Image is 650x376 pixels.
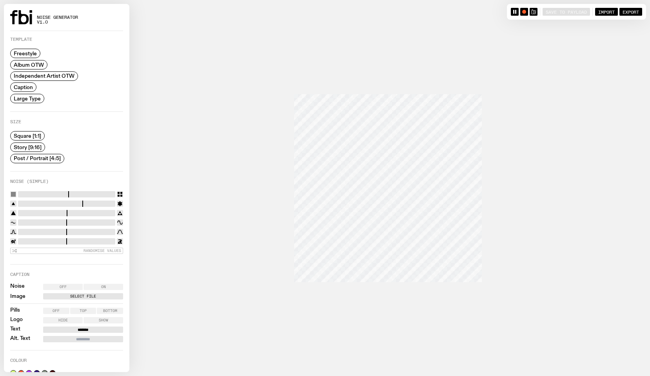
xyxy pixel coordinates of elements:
span: Randomise Values [84,248,121,253]
span: Noise Generator [37,15,78,20]
button: Save to Payload [543,8,590,16]
label: Noise [10,284,25,290]
label: Pills [10,308,20,314]
span: Caption [14,84,33,90]
span: Export [623,9,639,14]
span: v1.0 [37,20,78,24]
span: Show [99,318,108,322]
span: Square [1:1] [14,133,41,139]
label: Alt. Text [10,336,30,342]
label: Logo [10,317,23,323]
label: Colour [10,358,27,363]
span: Album OTW [14,62,44,68]
span: Story [9:16] [14,144,42,150]
button: Randomise Values [10,248,123,254]
span: Top [80,309,87,313]
label: Noise (Simple) [10,179,49,184]
span: Off [53,309,60,313]
span: Large Type [14,95,41,101]
label: Image [10,294,25,299]
label: Text [10,327,20,333]
span: Save to Payload [546,9,587,14]
span: Hide [58,318,68,322]
label: Template [10,37,32,42]
span: Import [598,9,615,14]
span: Bottom [103,309,117,313]
button: Export [619,8,642,16]
button: Import [595,8,618,16]
span: Post / Portrait [4:5] [14,155,61,161]
label: Select File [45,293,122,299]
span: Freestyle [14,51,37,57]
span: On [101,285,106,289]
label: Caption [10,272,29,277]
span: Independent Artist OTW [14,73,74,79]
label: Size [10,120,21,124]
span: Off [60,285,67,289]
